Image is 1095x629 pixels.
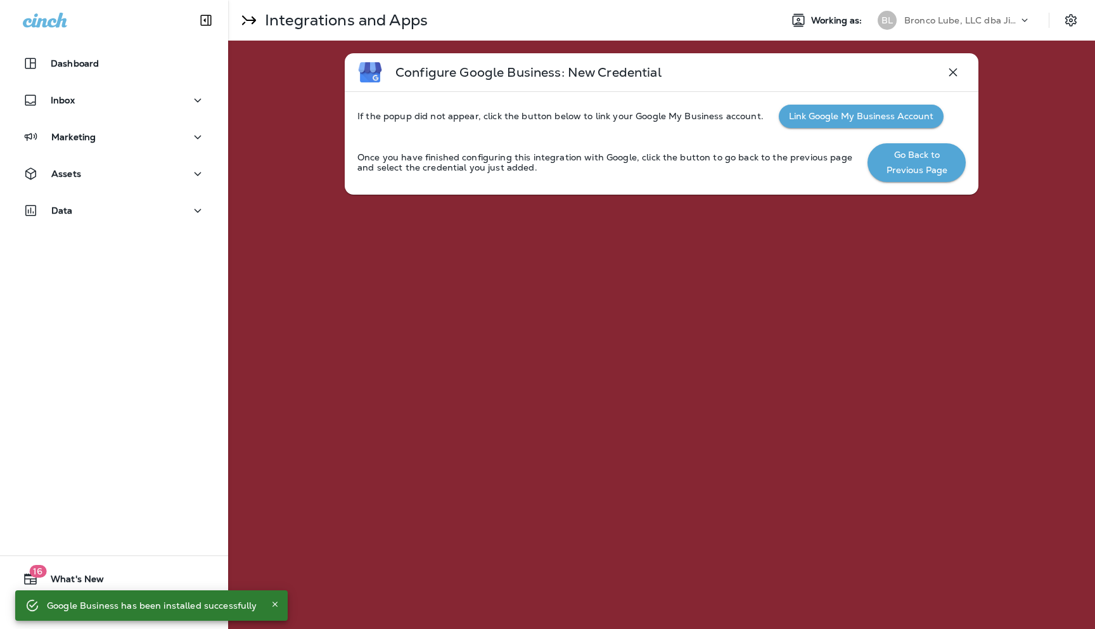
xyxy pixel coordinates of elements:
[357,60,383,85] img: Google Business
[904,15,1018,25] p: Bronco Lube, LLC dba Jiffy Lube
[51,205,73,216] p: Data
[13,161,215,186] button: Assets
[1060,9,1082,32] button: Settings
[395,63,662,81] p: Configure Google Business: New Credential
[29,565,46,578] span: 16
[878,11,897,30] div: BL
[267,597,283,612] button: Close
[13,566,215,592] button: 16What's New
[13,597,215,622] button: Support
[357,152,852,172] p: Once you have finished configuring this integration with Google, click the button to go back to t...
[47,594,257,617] div: Google Business has been installed successfully
[51,132,96,142] p: Marketing
[51,58,99,68] p: Dashboard
[13,198,215,223] button: Data
[13,51,215,76] button: Dashboard
[779,105,944,128] button: Link Google My Business Account
[260,11,428,30] p: Integrations and Apps
[188,8,224,33] button: Collapse Sidebar
[811,15,865,26] span: Working as:
[51,95,75,105] p: Inbox
[38,574,104,589] span: What's New
[357,111,764,121] p: If the popup did not appear, click the button below to link your Google My Business account.
[51,169,81,179] p: Assets
[868,143,966,182] button: Go Back to Previous Page
[13,88,215,113] button: Inbox
[13,124,215,150] button: Marketing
